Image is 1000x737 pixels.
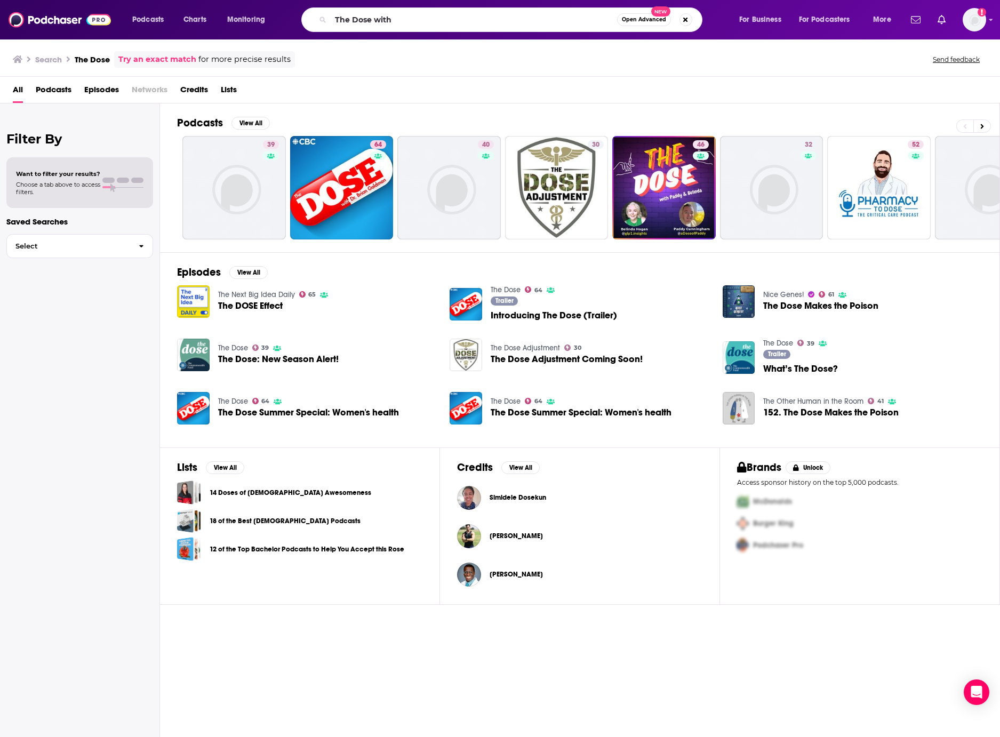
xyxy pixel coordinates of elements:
span: The Dose Summer Special: Women's health [491,408,671,417]
a: 152. The Dose Makes the Poison [723,392,755,424]
span: The DOSE Effect [218,301,283,310]
input: Search podcasts, credits, & more... [331,11,617,28]
h2: Episodes [177,266,221,279]
a: 64 [370,140,386,149]
a: 12 of the Top Bachelor Podcasts to Help You Accept this Rose [177,537,201,561]
img: Simidele Dosekun [457,486,481,510]
a: The Dose Summer Special: Women's health [218,408,399,417]
a: Episodes [84,81,119,103]
a: 40 [478,140,494,149]
h2: Lists [177,461,197,474]
button: Drew HarrisbergDrew Harrisberg [457,519,702,553]
a: 46 [612,136,716,239]
button: View All [206,461,244,474]
span: 65 [308,292,316,297]
span: 39 [267,140,275,150]
a: 64 [525,286,542,293]
button: Select [6,234,153,258]
span: 40 [482,140,490,150]
a: Charts [177,11,213,28]
img: The Dose Summer Special: Women's health [450,392,482,424]
span: Lists [221,81,237,103]
span: for more precise results [198,53,291,66]
a: Joel Bervell [490,570,543,579]
a: 46 [693,140,709,149]
span: 46 [697,140,705,150]
a: The Dose [763,339,793,348]
a: The Next Big Idea Daily [218,290,295,299]
span: Choose a tab above to access filters. [16,181,100,196]
a: The Dose Adjustment [491,343,560,353]
a: 52 [908,140,924,149]
a: 65 [299,291,316,298]
a: 39 [252,345,269,351]
span: Podchaser Pro [753,541,803,550]
img: The Dose Adjustment Coming Soon! [450,339,482,371]
a: 64 [525,398,542,404]
span: 64 [534,399,542,404]
a: Show notifications dropdown [933,11,950,29]
a: EpisodesView All [177,266,268,279]
a: The Dose [491,285,521,294]
a: Introducing The Dose (Trailer) [450,288,482,321]
a: What’s The Dose? [763,364,838,373]
a: 39 [263,140,279,149]
span: 30 [574,346,581,350]
span: Burger King [753,519,794,528]
a: 64 [252,398,270,404]
a: The Dose: New Season Alert! [218,355,339,364]
a: 30 [505,136,609,239]
img: Joel Bervell [457,563,481,587]
a: 52 [827,136,931,239]
a: 32 [720,136,823,239]
img: Second Pro Logo [733,512,753,534]
span: 61 [828,292,834,297]
a: Simidele Dosekun [490,493,546,502]
span: 64 [534,288,542,293]
div: Search podcasts, credits, & more... [311,7,713,32]
span: Open Advanced [622,17,666,22]
span: For Podcasters [799,12,850,27]
a: The Dose [218,343,248,353]
button: View All [229,266,268,279]
a: The DOSE Effect [177,285,210,318]
img: User Profile [963,8,986,31]
a: All [13,81,23,103]
a: Podcasts [36,81,71,103]
a: Drew Harrisberg [490,532,543,540]
img: What’s The Dose? [723,341,755,374]
span: Charts [183,12,206,27]
a: 18 of the Best Christian Podcasts [177,509,201,533]
a: 152. The Dose Makes the Poison [763,408,899,417]
img: The Dose Makes the Poison [723,285,755,318]
a: 64 [290,136,394,239]
button: View All [501,461,540,474]
button: open menu [866,11,905,28]
a: 39 [797,340,814,346]
a: 12 of the Top Bachelor Podcasts to Help You Accept this Rose [210,543,404,555]
a: Try an exact match [118,53,196,66]
a: Show notifications dropdown [907,11,925,29]
a: Credits [180,81,208,103]
a: 32 [801,140,817,149]
span: 39 [807,341,814,346]
span: 64 [374,140,382,150]
img: First Pro Logo [733,491,753,512]
img: Drew Harrisberg [457,524,481,548]
a: 41 [868,398,884,404]
button: open menu [125,11,178,28]
a: 14 Doses of [DEMOGRAPHIC_DATA] Awesomeness [210,487,371,499]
